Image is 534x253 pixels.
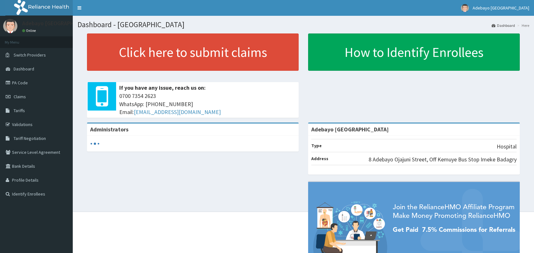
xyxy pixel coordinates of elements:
[3,19,17,33] img: User Image
[14,66,34,72] span: Dashboard
[311,143,322,148] b: Type
[308,33,520,71] a: How to Identify Enrollees
[119,92,295,116] span: 0700 7354 2623 WhatsApp: [PHONE_NUMBER] Email:
[90,126,128,133] b: Administrators
[22,28,37,33] a: Online
[497,142,517,151] p: Hospital
[78,21,529,29] h1: Dashboard - [GEOGRAPHIC_DATA]
[461,4,469,12] img: User Image
[369,155,517,164] p: 8 Adebayo Ojajuni Street, Off Kemuye Bus Stop Imeke Badagry
[492,23,515,28] a: Dashboard
[311,156,328,161] b: Address
[22,21,97,26] p: Adebayo [GEOGRAPHIC_DATA]
[87,33,299,71] a: Click here to submit claims
[14,94,26,99] span: Claims
[14,52,46,58] span: Switch Providers
[14,108,25,113] span: Tariffs
[311,126,389,133] strong: Adebayo [GEOGRAPHIC_DATA]
[134,108,221,116] a: [EMAIL_ADDRESS][DOMAIN_NAME]
[516,23,529,28] li: Here
[90,139,100,148] svg: audio-loading
[473,5,529,11] span: Adebayo [GEOGRAPHIC_DATA]
[14,136,46,141] span: Tariff Negotiation
[119,84,206,91] b: If you have any issue, reach us on:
